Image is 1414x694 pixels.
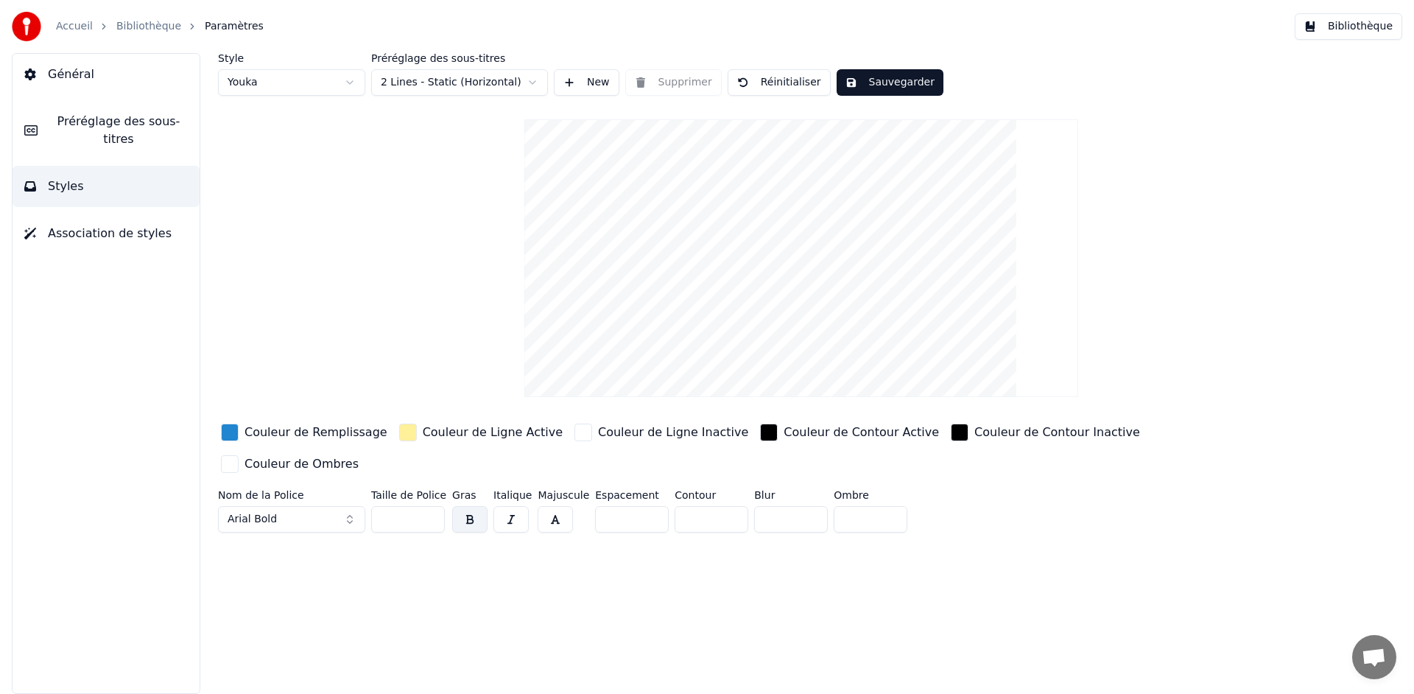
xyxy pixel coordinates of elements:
[116,19,181,34] a: Bibliothèque
[12,12,41,41] img: youka
[13,166,200,207] button: Styles
[13,213,200,254] button: Association de styles
[571,421,751,444] button: Couleur de Ligne Inactive
[218,53,365,63] label: Style
[218,452,362,476] button: Couleur de Ombres
[757,421,942,444] button: Couleur de Contour Active
[218,490,365,500] label: Nom de la Police
[675,490,748,500] label: Contour
[948,421,1143,444] button: Couleur de Contour Inactive
[754,490,828,500] label: Blur
[784,424,939,441] div: Couleur de Contour Active
[554,69,619,96] button: New
[218,421,390,444] button: Couleur de Remplissage
[49,113,188,148] span: Préréglage des sous-titres
[452,490,488,500] label: Gras
[205,19,264,34] span: Paramètres
[48,66,94,83] span: Général
[598,424,748,441] div: Couleur de Ligne Inactive
[48,225,172,242] span: Association de styles
[834,490,907,500] label: Ombre
[228,512,277,527] span: Arial Bold
[595,490,669,500] label: Espacement
[493,490,532,500] label: Italique
[371,490,446,500] label: Taille de Police
[974,424,1140,441] div: Couleur de Contour Inactive
[423,424,563,441] div: Couleur de Ligne Active
[538,490,589,500] label: Majuscule
[13,101,200,160] button: Préréglage des sous-titres
[56,19,93,34] a: Accueil
[245,455,359,473] div: Couleur de Ombres
[48,178,84,195] span: Styles
[396,421,566,444] button: Couleur de Ligne Active
[837,69,943,96] button: Sauvegarder
[13,54,200,95] button: Général
[728,69,831,96] button: Réinitialiser
[245,424,387,441] div: Couleur de Remplissage
[371,53,548,63] label: Préréglage des sous-titres
[1352,635,1396,679] div: Ouvrir le chat
[1295,13,1402,40] button: Bibliothèque
[56,19,264,34] nav: breadcrumb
